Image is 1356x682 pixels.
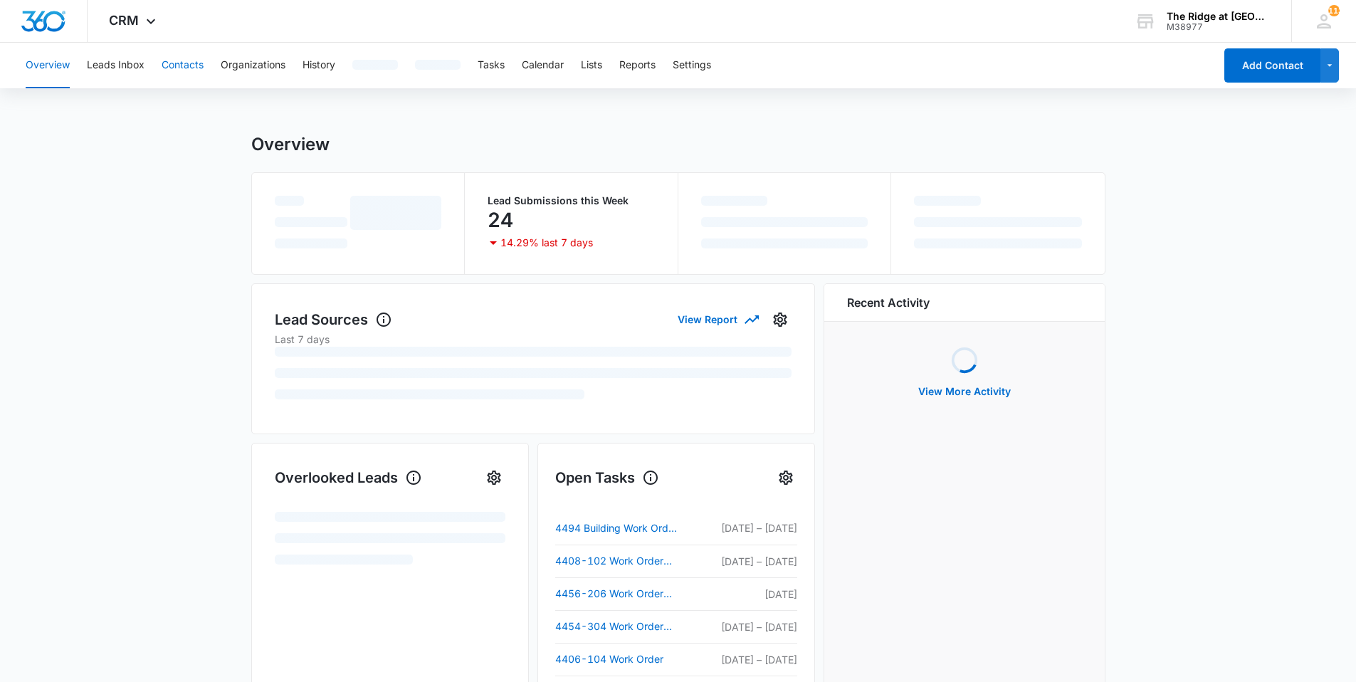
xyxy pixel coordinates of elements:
span: CRM [109,13,139,28]
button: Overview [26,43,70,88]
span: 113 [1328,5,1340,16]
p: 14.29% last 7 days [500,238,593,248]
h6: Recent Activity [847,294,930,311]
div: notifications count [1328,5,1340,16]
button: Tasks [478,43,505,88]
div: account id [1167,22,1271,32]
p: [DATE] [721,587,797,602]
button: Lists [581,43,602,88]
p: Last 7 days [275,332,792,347]
p: [DATE] – [DATE] [721,520,797,535]
a: 4494 Building Work Order Bikes outside of bulding [555,520,680,537]
button: Leads Inbox [87,43,144,88]
button: Contacts [162,43,204,88]
button: Settings [769,308,792,331]
p: Lead Submissions this Week [488,196,655,206]
button: Add Contact [1224,48,1320,83]
p: [DATE] – [DATE] [721,652,797,667]
h1: Overview [251,134,330,155]
button: Reports [619,43,656,88]
button: History [303,43,335,88]
h1: Open Tasks [555,467,659,488]
button: Settings [483,466,505,489]
a: 4406-104 Work Order [555,651,680,668]
p: 24 [488,209,513,231]
button: Settings [673,43,711,88]
button: Organizations [221,43,285,88]
h1: Lead Sources [275,309,392,330]
a: 4408-102 Work Order Scheduled [PERSON_NAME] [555,552,680,570]
a: 4456-206 Work Order Scheduled Moffat [555,585,680,602]
div: account name [1167,11,1271,22]
button: View More Activity [904,374,1025,409]
p: [DATE] – [DATE] [721,554,797,569]
button: Calendar [522,43,564,88]
a: 4454-304 Work Order Microwave Scheduled [PERSON_NAME] [555,618,680,635]
button: View Report [678,307,757,332]
button: Settings [774,466,797,489]
h1: Overlooked Leads [275,467,422,488]
p: [DATE] – [DATE] [721,619,797,634]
